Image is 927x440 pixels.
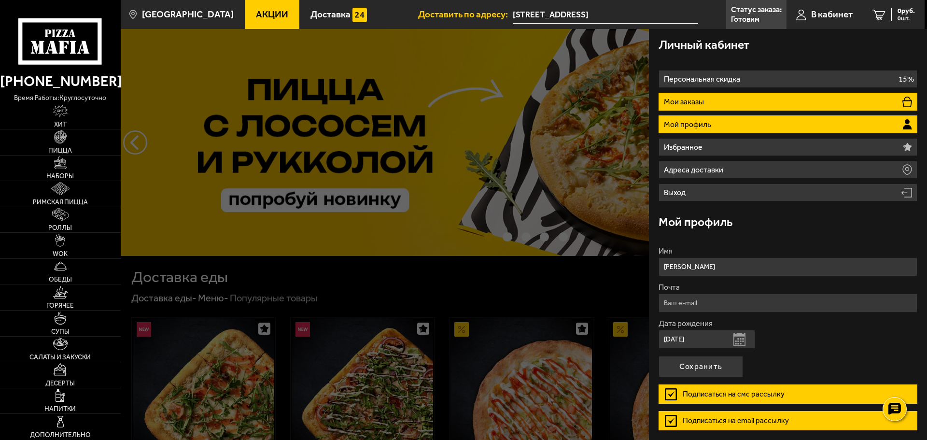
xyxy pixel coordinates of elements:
[48,147,72,154] span: Пицца
[49,276,72,283] span: Обеды
[659,294,917,312] input: Ваш e-mail
[45,380,75,387] span: Десерты
[664,98,706,106] p: Мои заказы
[513,6,698,24] input: Ваш адрес доставки
[731,15,759,23] p: Готовим
[48,225,72,231] span: Роллы
[513,6,698,24] span: улица Кржижановского, 5к2
[352,8,367,22] img: 15daf4d41897b9f0e9f617042186c801.svg
[898,8,915,14] span: 0 руб.
[811,10,853,19] span: В кабинет
[310,10,351,19] span: Доставка
[46,173,74,180] span: Наборы
[418,10,513,19] span: Доставить по адресу:
[731,6,782,14] p: Статус заказа:
[659,284,917,291] label: Почта
[664,166,726,174] p: Адреса доставки
[44,406,76,412] span: Напитки
[659,247,917,255] label: Имя
[659,39,749,51] h3: Личный кабинет
[664,189,688,197] p: Выход
[29,354,91,361] span: Салаты и закуски
[30,432,91,439] span: Дополнительно
[733,333,745,346] button: Открыть календарь
[659,320,917,327] label: Дата рождения
[142,10,234,19] span: [GEOGRAPHIC_DATA]
[46,302,74,309] span: Горячее
[54,121,67,128] span: Хит
[659,356,743,377] button: Сохранить
[659,330,755,349] input: Ваша дата рождения
[899,75,914,83] p: 15%
[659,216,732,228] h3: Мой профиль
[256,10,288,19] span: Акции
[33,199,88,206] span: Римская пицца
[664,121,714,128] p: Мой профиль
[51,328,70,335] span: Супы
[664,143,705,151] p: Избранное
[659,257,917,276] input: Ваше имя
[659,384,917,404] label: Подписаться на смс рассылку
[53,251,68,257] span: WOK
[664,75,743,83] p: Персональная скидка
[898,15,915,21] span: 0 шт.
[659,411,917,430] label: Подписаться на email рассылку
